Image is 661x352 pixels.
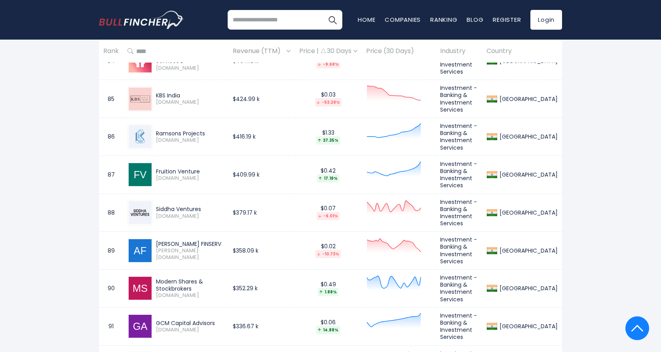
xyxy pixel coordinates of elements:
div: 14.88% [316,326,340,334]
div: $1.33 [299,129,357,145]
a: Login [530,10,562,30]
span: [DOMAIN_NAME] [156,65,224,72]
td: 87 [99,156,123,194]
td: $352.29 k [228,270,295,308]
div: $0.02 [299,243,357,258]
td: $336.67 k [228,307,295,345]
div: Modern Shares & Stockbrokers [156,278,224,292]
img: SIDDHA.BO.png [129,201,152,224]
img: RAMSONS.BO.png [129,125,152,148]
td: Investment - Banking & Investment Services [436,307,482,345]
td: $358.09 k [228,232,295,270]
td: $424.99 k [228,80,295,118]
div: -10.73% [315,250,341,258]
td: $409.99 k [228,156,295,194]
div: [GEOGRAPHIC_DATA] [498,285,558,292]
button: Search [323,10,342,30]
td: $379.17 k [228,194,295,232]
th: Country [482,40,562,63]
div: KBS India [156,92,224,99]
div: 37.35% [316,136,340,145]
td: 85 [99,80,123,118]
img: bullfincher logo [99,11,184,29]
img: KBSINDIA.BO.png [129,88,152,110]
td: Investment - Banking & Investment Services [436,232,482,270]
div: [GEOGRAPHIC_DATA] [498,95,558,103]
div: GCM Capital Advisors [156,320,224,327]
div: [GEOGRAPHIC_DATA] [498,247,558,254]
td: 86 [99,118,123,156]
th: Price (30 Days) [362,40,436,63]
div: [GEOGRAPHIC_DATA] [498,209,558,216]
span: Revenue (TTM) [233,45,285,57]
td: 89 [99,232,123,270]
span: [DOMAIN_NAME] [156,137,224,144]
div: Ramsons Projects [156,130,224,137]
span: [DOMAIN_NAME] [156,213,224,220]
div: Siddha Ventures [156,205,224,213]
td: 88 [99,194,123,232]
div: -9.68% [316,60,340,68]
td: Investment - Banking & Investment Services [436,80,482,118]
div: $0.49 [299,281,357,296]
div: -6.01% [317,212,340,220]
div: Price | 30 Days [299,47,357,55]
div: Fruition Venture [156,168,224,175]
a: Companies [385,15,421,24]
span: [PERSON_NAME][DOMAIN_NAME] [156,247,224,261]
a: Blog [467,15,483,24]
span: [DOMAIN_NAME] [156,175,224,182]
span: [DOMAIN_NAME] [156,327,224,333]
a: Home [358,15,375,24]
td: Investment - Banking & Investment Services [436,156,482,194]
th: Rank [99,40,123,63]
td: $416.19 k [228,118,295,156]
th: Industry [436,40,482,63]
div: [GEOGRAPHIC_DATA] [498,171,558,178]
div: 1.88% [318,288,338,296]
div: [GEOGRAPHIC_DATA] [498,323,558,330]
span: [DOMAIN_NAME] [156,292,224,299]
div: [GEOGRAPHIC_DATA] [498,57,558,65]
td: Investment - Banking & Investment Services [436,270,482,308]
a: Register [493,15,521,24]
td: 90 [99,270,123,308]
div: $0.03 [299,91,357,107]
td: 91 [99,307,123,345]
span: [DOMAIN_NAME] [156,99,224,106]
div: $0.06 [299,319,357,334]
div: $0.07 [299,205,357,220]
div: [GEOGRAPHIC_DATA] [498,133,558,140]
a: Ranking [430,15,457,24]
a: Go to homepage [99,11,184,29]
div: 17.19% [317,174,339,183]
div: -53.28% [315,98,342,107]
td: Investment - Banking & Investment Services [436,118,482,156]
div: $0.42 [299,167,357,183]
td: Investment - Banking & Investment Services [436,194,482,232]
div: [PERSON_NAME] FINSERV [156,240,224,247]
